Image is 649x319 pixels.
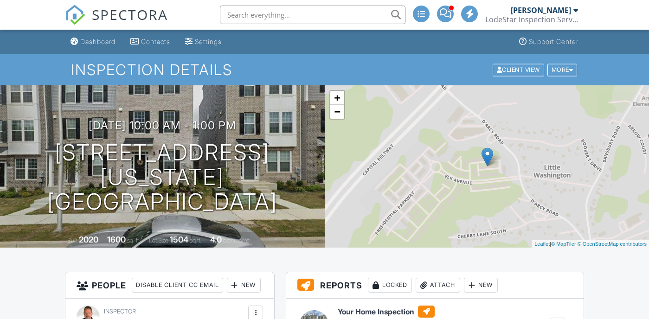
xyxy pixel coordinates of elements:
div: New [227,278,261,293]
h1: Inspection Details [71,62,578,78]
a: Zoom in [330,91,344,105]
a: Support Center [515,33,582,51]
img: The Best Home Inspection Software - Spectora [65,5,85,25]
div: | [532,240,649,248]
div: Contacts [141,38,170,45]
span: Inspector [104,308,136,315]
div: Locked [368,278,412,293]
a: Zoom out [330,105,344,119]
div: 2020 [79,235,98,244]
div: Support Center [529,38,578,45]
a: Contacts [127,33,174,51]
a: © MapTiler [551,241,576,247]
div: [PERSON_NAME] [511,6,571,15]
div: More [547,64,578,76]
div: Disable Client CC Email [132,278,223,293]
h3: [DATE] 10:00 am - 1:00 pm [89,119,236,132]
div: Dashboard [80,38,116,45]
div: New [464,278,498,293]
span: SPECTORA [92,5,168,24]
div: Client View [493,64,544,76]
div: Attach [416,278,460,293]
div: 4.0 [210,235,222,244]
h3: Reports [286,272,584,299]
a: Leaflet [534,241,550,247]
div: Settings [195,38,222,45]
h1: [STREET_ADDRESS][US_STATE] [GEOGRAPHIC_DATA] [15,140,310,214]
h6: Your Home Inspection [338,306,435,318]
h3: People [65,272,274,299]
span: sq.ft. [190,237,201,244]
div: LodeStar Inspection Services [485,15,578,24]
a: Dashboard [67,33,119,51]
span: Built [67,237,77,244]
a: © OpenStreetMap contributors [578,241,647,247]
span: sq. ft. [127,237,140,244]
input: Search everything... [220,6,405,24]
span: bathrooms [223,237,250,244]
div: 1504 [170,235,188,244]
div: 1600 [107,235,126,244]
a: Settings [181,33,225,51]
a: Client View [492,66,546,73]
a: SPECTORA [65,13,168,32]
span: Lot Size [149,237,168,244]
